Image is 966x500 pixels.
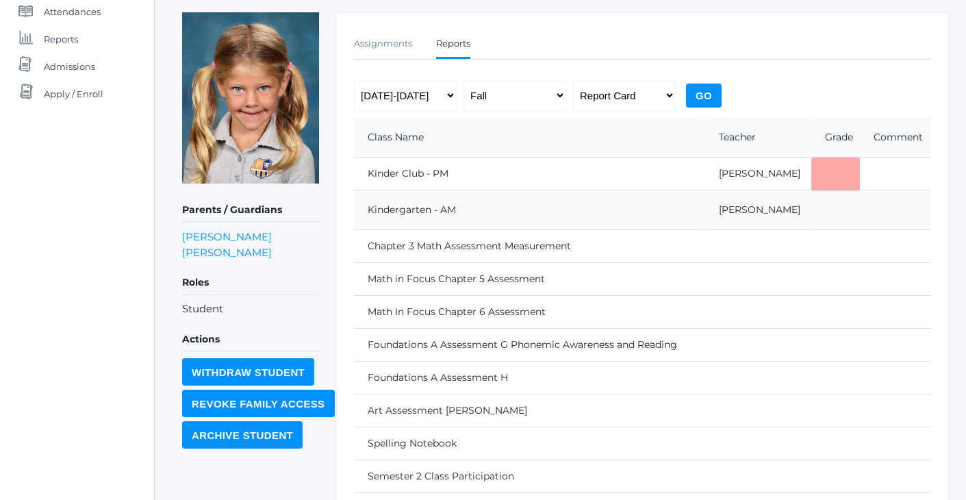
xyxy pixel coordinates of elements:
[705,118,811,158] th: Teacher
[44,25,78,53] span: Reports
[354,30,412,58] a: Assignments
[44,53,95,80] span: Admissions
[182,199,319,222] h5: Parents / Guardians
[354,158,705,190] td: Kinder Club - PM
[354,118,705,158] th: Class Name
[182,271,319,295] h5: Roles
[182,12,319,184] img: Josie Vasso
[354,395,705,427] td: Art Assessment [PERSON_NAME]
[354,362,705,395] td: Foundations A Assessment H
[354,296,705,329] td: Math In Focus Chapter 6 Assessment
[719,167,800,179] a: [PERSON_NAME]
[354,190,705,230] td: Kindergarten - AM
[182,421,303,449] input: Archive Student
[860,118,931,158] th: Comment
[354,230,705,263] td: Chapter 3 Math Assessment Measurement
[686,84,722,108] input: Go
[182,328,319,351] h5: Actions
[354,460,705,493] td: Semester 2 Class Participation
[182,229,272,245] a: [PERSON_NAME]
[354,263,705,296] td: Math in Focus Chapter 5 Assessment
[182,301,319,317] li: Student
[354,329,705,362] td: Foundations A Assessment G Phonemic Awareness and Reading
[44,80,103,108] span: Apply / Enroll
[354,427,705,460] td: Spelling Notebook
[182,390,335,417] input: Revoke Family Access
[182,358,314,386] input: Withdraw Student
[182,245,272,260] a: [PERSON_NAME]
[436,30,470,60] a: Reports
[719,203,800,216] a: [PERSON_NAME]
[811,118,860,158] th: Grade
